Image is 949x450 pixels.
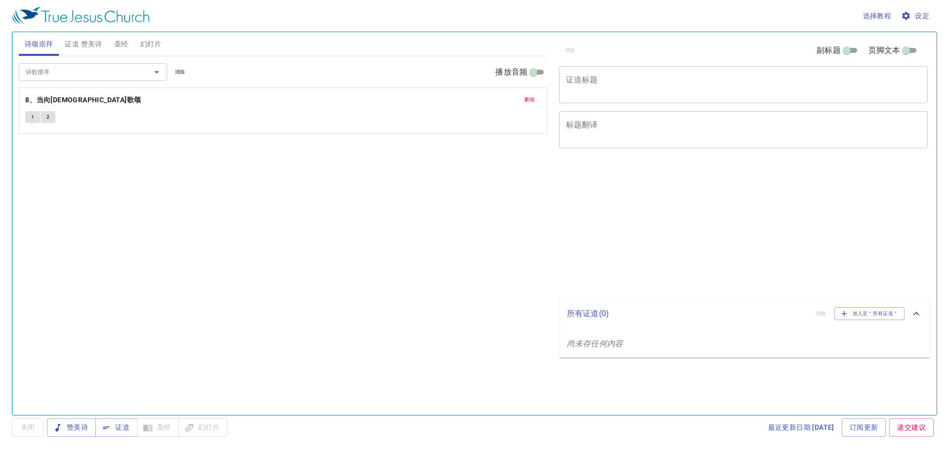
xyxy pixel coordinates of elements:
button: 设定 [899,7,933,25]
div: 所有证道(0)清除加入至＂所有证道＂ [559,297,930,330]
button: 删除 [518,94,541,106]
span: 证道 赞美诗 [65,38,102,50]
span: 幻灯片 [140,38,162,50]
span: 最近更新日期 [DATE] [768,421,834,434]
span: 播放音频 [495,66,527,78]
span: 诗颂崇拜 [25,38,53,50]
button: 选择教程 [859,7,896,25]
span: 圣经 [114,38,129,50]
button: 2 [41,111,55,123]
b: 8、当向[DEMOGRAPHIC_DATA]歌颂 [25,94,141,106]
p: 所有证道 ( 0 ) [567,308,808,320]
span: 1 [31,113,34,122]
a: 订阅更新 [842,418,886,437]
span: 副标题 [817,44,840,56]
span: 删除 [524,95,535,104]
span: 订阅更新 [850,421,878,434]
button: 1 [25,111,40,123]
button: 8、当向[DEMOGRAPHIC_DATA]歌颂 [25,94,143,106]
img: True Jesus Church [12,7,149,25]
span: 加入至＂所有证道＂ [841,309,899,318]
button: 赞美诗 [47,418,96,437]
button: 证道 [95,418,137,437]
i: 尚未存任何内容 [567,339,623,348]
span: 证道 [103,421,129,434]
a: 递交建议 [889,418,934,437]
span: 赞美诗 [55,421,88,434]
iframe: from-child [555,159,855,293]
button: Open [150,65,164,79]
span: 选择教程 [863,10,892,22]
button: 加入至＂所有证道＂ [834,307,905,320]
span: 页脚文本 [868,44,901,56]
span: 递交建议 [897,421,926,434]
button: 清除 [169,66,191,78]
span: 清除 [175,68,185,77]
span: 设定 [903,10,929,22]
a: 最近更新日期 [DATE] [764,418,838,437]
span: 2 [46,113,49,122]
